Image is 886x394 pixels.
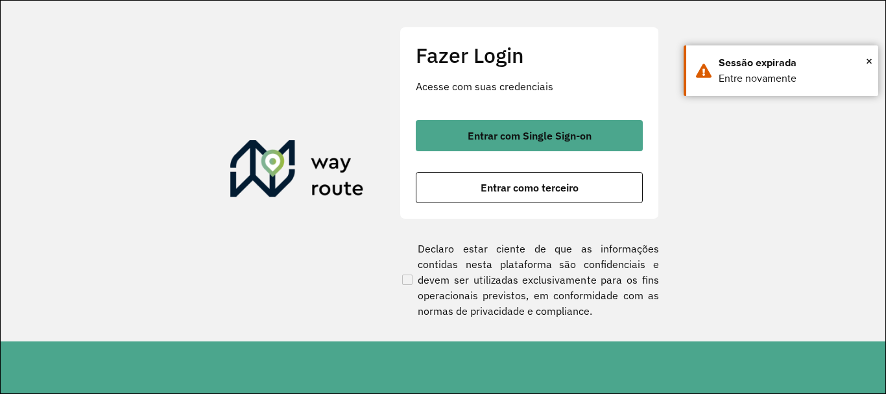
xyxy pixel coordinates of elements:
button: button [416,172,643,203]
button: Close [866,51,872,71]
div: Entre novamente [719,71,868,86]
button: button [416,120,643,151]
img: Roteirizador AmbevTech [230,140,364,203]
div: Sessão expirada [719,55,868,71]
span: Entrar com Single Sign-on [468,130,592,141]
span: × [866,51,872,71]
span: Entrar como terceiro [481,182,579,193]
h2: Fazer Login [416,43,643,68]
p: Acesse com suas credenciais [416,79,643,94]
label: Declaro estar ciente de que as informações contidas nesta plataforma são confidenciais e devem se... [400,241,659,319]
